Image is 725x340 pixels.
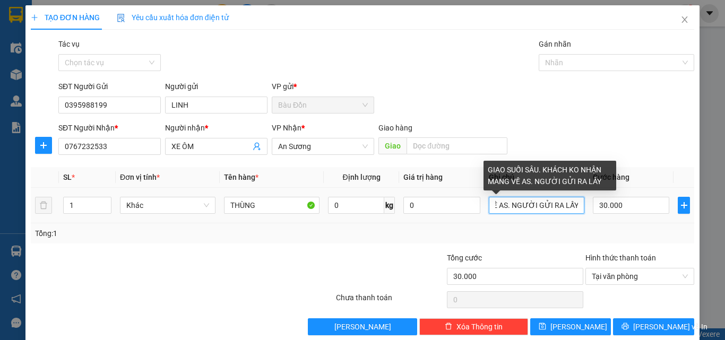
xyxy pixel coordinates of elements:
button: delete [35,197,52,214]
button: plus [35,137,52,154]
div: Tổng: 1 [35,228,281,239]
div: HIỀN [9,22,94,34]
div: Chưa thanh toán [335,292,446,310]
span: SL [63,173,72,181]
div: CƯỜNG [101,34,187,47]
span: Định lượng [342,173,380,181]
div: Người gửi [165,81,267,92]
div: SĐT Người Nhận [58,122,161,134]
span: Giao [378,137,407,154]
div: SĐT Người Gửi [58,81,161,92]
span: Tại văn phòng [592,268,688,284]
button: save[PERSON_NAME] [530,318,611,335]
span: close [680,15,689,24]
input: Ghi Chú [489,197,584,214]
label: Gán nhãn [539,40,571,48]
span: plus [31,14,38,21]
input: VD: Bàn, Ghế [224,197,320,214]
div: Bàu Đồn [9,9,94,22]
span: Khác [126,197,209,213]
div: Lý Thường Kiệt [101,9,187,34]
span: save [539,322,546,331]
span: plus [678,201,689,210]
span: Bàu Đồn [278,97,368,113]
span: kg [384,197,395,214]
span: plus [36,141,51,150]
div: Người nhận [165,122,267,134]
img: icon [117,14,125,22]
label: Tác vụ [58,40,80,48]
span: Giao hàng [378,124,412,132]
span: [PERSON_NAME] [334,321,391,333]
span: delete [445,322,452,331]
div: 0938628118 [101,47,187,62]
span: Đơn vị tính [120,173,160,181]
span: Tên hàng [224,173,258,181]
button: printer[PERSON_NAME] và In [613,318,694,335]
span: Gửi: [9,10,25,21]
input: Dọc đường [407,137,507,154]
input: 0 [403,197,480,214]
div: VP gửi [272,81,374,92]
span: Nhận: [101,10,127,21]
span: VP Nhận [272,124,301,132]
span: user-add [253,142,261,151]
button: [PERSON_NAME] [308,318,417,335]
div: 0962972962 [9,34,94,49]
span: CR : [8,69,24,81]
span: [PERSON_NAME] [550,321,607,333]
span: Yêu cầu xuất hóa đơn điện tử [117,13,229,22]
span: Tổng cước [447,254,482,262]
span: [PERSON_NAME] và In [633,321,707,333]
button: plus [678,197,690,214]
span: Xóa Thông tin [456,321,503,333]
span: An Sương [278,138,368,154]
span: printer [622,322,629,331]
div: GIAO SUỐI SÂU. KHÁCH KO NHẬN MANG VỀ AS. NGƯỜI GỬI RA LẤY [484,161,616,190]
label: Hình thức thanh toán [585,254,656,262]
span: TẠO ĐƠN HÀNG [31,13,100,22]
button: Close [670,5,700,35]
button: deleteXóa Thông tin [419,318,528,335]
span: Giá trị hàng [403,173,443,181]
div: 50.000 [8,68,96,81]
